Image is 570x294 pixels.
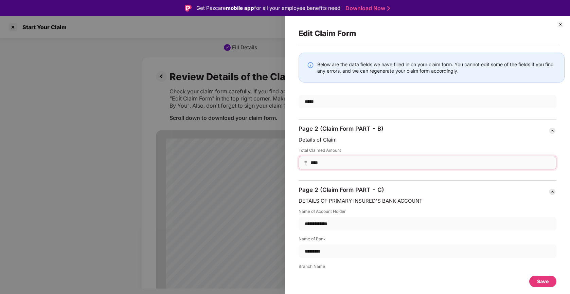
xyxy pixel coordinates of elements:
[299,236,556,244] label: Name of Bank
[299,186,384,194] div: Page 2 (Claim Form PART - C)
[299,208,556,217] label: Name of Account Holder
[304,160,310,166] span: ₹
[185,5,192,12] img: Logo
[299,147,556,156] label: Total Claimed Amount
[299,29,565,38] div: Edit Claim Form
[548,188,556,196] img: svg+xml;base64,PHN2ZyBpZD0iQmFjay0zMngzMiIgeG1sbnM9Imh0dHA6Ly93d3cudzMub3JnLzIwMDAvc3ZnIiB3aWR0aD...
[299,125,384,132] div: Page 2 (Claim Form PART - B)
[548,127,556,135] img: svg+xml;base64,PHN2ZyBpZD0iQmFjay0zMngzMiIgeG1sbnM9Imh0dHA6Ly93d3cudzMub3JnLzIwMDAvc3ZnIiB3aWR0aD...
[387,5,390,12] img: Stroke
[537,278,549,285] div: Save
[299,198,556,204] div: DETAILS OF PRIMARY INSURED'S BANK ACCOUNT
[345,5,388,12] a: Download Now
[196,4,340,12] div: Get Pazcare for all your employee benefits need
[299,263,556,272] label: Branch Name
[226,5,254,11] strong: mobile app
[317,61,556,74] div: Below are the data fields we have filled in on your claim form. You cannot edit some of the field...
[307,62,314,69] img: svg+xml;base64,PHN2ZyBpZD0iSW5mby0yMHgyMCIgeG1sbnM9Imh0dHA6Ly93d3cudzMub3JnLzIwMDAvc3ZnIiB3aWR0aD...
[299,136,556,143] div: Details of Claim
[556,20,565,29] img: svg+xml;base64,PHN2ZyBpZD0iQ3Jvc3MtMzJ4MzIiIHhtbG5zPSJodHRwOi8vd3d3LnczLm9yZy8yMDAwL3N2ZyIgd2lkdG...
